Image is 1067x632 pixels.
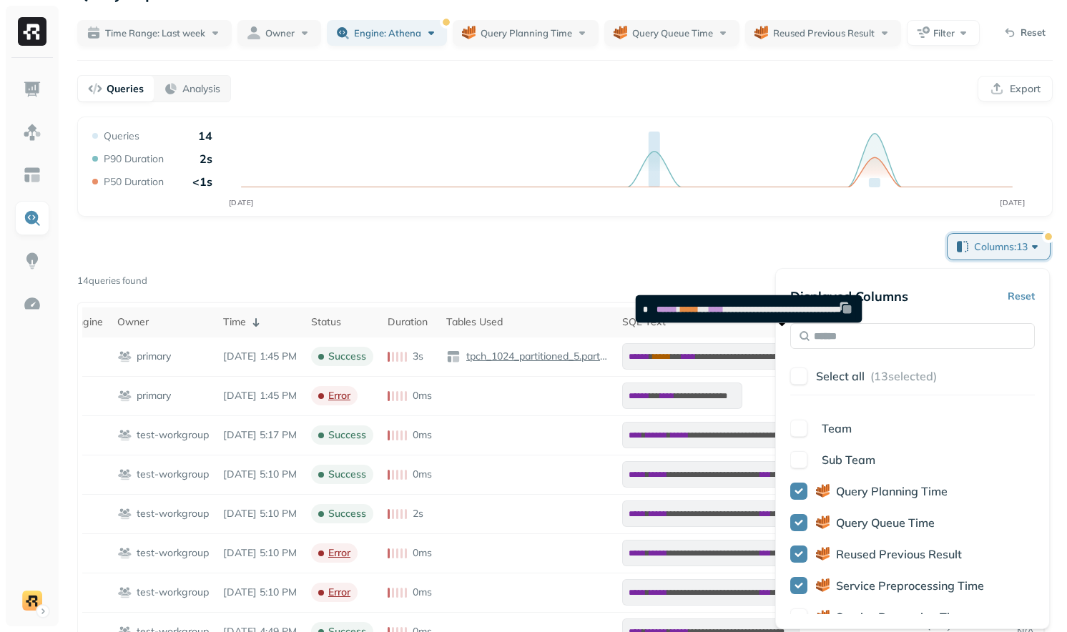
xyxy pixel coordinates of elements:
p: test-workgroup [137,428,209,442]
img: Ryft [18,17,46,46]
p: test-workgroup [137,586,209,599]
span: Service Preprocessing Time [836,578,984,593]
p: Sep 17, 2025 5:10 PM [223,507,297,520]
p: success [328,350,366,363]
tspan: [DATE] [1000,198,1025,207]
div: Owner [117,315,209,329]
p: P50 Duration [104,175,164,189]
div: Engine [72,315,103,329]
span: Reused Previous Result [836,547,962,561]
p: test-workgroup [137,507,209,520]
img: Insights [23,252,41,270]
img: Asset Explorer [23,166,41,184]
p: error [328,546,350,560]
div: SQL Text [622,315,872,329]
span: Sub Team [822,453,875,467]
img: table [446,350,461,364]
p: test-workgroup [137,546,209,560]
p: 0ms [413,468,432,481]
button: Query Queue Time [604,20,739,46]
p: Displayed Columns [790,288,908,305]
p: Analysis [182,82,220,96]
p: P90 Duration [104,152,164,166]
div: Duration [388,315,432,329]
span: Reused Previous Result [773,26,875,40]
p: success [328,507,366,520]
p: tpch_1024_partitioned_5.partsupp [463,350,608,363]
span: Owner [265,26,295,40]
p: 0ms [413,546,432,560]
button: Time Range: Last week [77,20,232,46]
p: Queries [104,129,139,143]
p: Sep 21, 2025 1:45 PM [223,389,297,403]
span: Filter [933,26,955,40]
img: Optimization [23,295,41,313]
p: <1s [192,174,212,189]
button: Reset [1008,283,1035,309]
p: Sep 17, 2025 5:10 PM [223,586,297,599]
p: Sep 17, 2025 5:17 PM [223,428,297,442]
button: Filter [907,20,980,46]
div: Tables Used [446,315,608,329]
p: success [328,468,366,481]
img: Assets [23,123,41,142]
span: Query Queue Time [836,515,935,530]
p: 0ms [413,389,432,403]
p: 3s [413,350,423,363]
p: Queries [107,82,144,96]
p: error [328,586,350,599]
a: tpch_1024_partitioned_5.partsupp [461,350,608,363]
p: primary [137,389,171,403]
p: success [328,428,366,442]
tspan: [DATE] [229,198,254,207]
p: 2s [200,152,212,166]
button: Owner [237,20,321,46]
p: 2s [413,507,423,520]
span: Query Planning Time [481,26,572,40]
div: Time [223,314,297,331]
button: Reused Previous Result [745,20,901,46]
span: Engine: athena [354,26,421,40]
span: Time Range: Last week [105,26,205,40]
button: Export [978,76,1053,102]
p: test-workgroup [137,468,209,481]
p: Reset [1021,26,1046,40]
span: Team [822,421,852,435]
p: Sep 17, 2025 5:10 PM [223,546,297,560]
span: Query Planning Time [836,484,948,498]
img: demo [22,591,42,611]
span: Columns: 13 [974,240,1042,254]
p: 14 queries found [77,274,147,288]
span: Query Queue Time [632,26,713,40]
button: Select all (13selected) [816,363,1035,389]
img: Dashboard [23,80,41,99]
button: Query Planning Time [453,20,599,46]
p: Sep 17, 2025 5:10 PM [223,468,297,481]
span: Service Processing Time [836,610,966,624]
button: Engine: athena [327,20,447,46]
img: Query Explorer [23,209,41,227]
p: error [328,389,350,403]
p: Select all [816,369,865,383]
p: 0ms [413,428,432,442]
button: Columns:13 [948,234,1050,260]
p: Sep 21, 2025 1:45 PM [223,350,297,363]
p: primary [137,350,171,363]
div: Status [311,315,373,329]
button: Reset [996,21,1053,44]
p: 0ms [413,586,432,599]
p: 14 [198,129,212,143]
